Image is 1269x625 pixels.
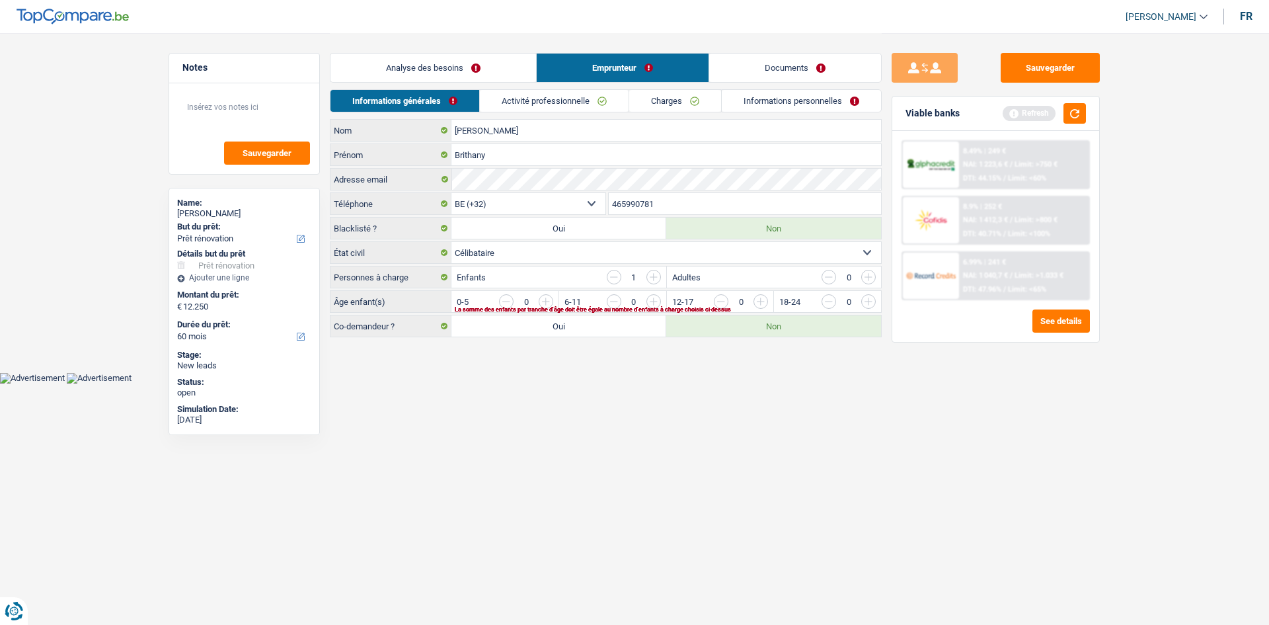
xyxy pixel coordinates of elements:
div: Stage: [177,350,311,360]
span: Limit: >1.033 € [1015,271,1063,280]
label: Non [666,218,881,239]
input: 401020304 [609,193,882,214]
label: Enfants [457,273,486,282]
div: New leads [177,360,311,371]
label: Oui [451,315,666,337]
label: Adresse email [330,169,451,190]
img: Cofidis [906,208,955,232]
label: Oui [451,218,666,239]
label: Adultes [672,273,701,282]
div: 8.49% | 249 € [963,147,1006,155]
label: Non [666,315,881,337]
label: Téléphone [330,193,451,214]
div: La somme des enfants par tranche d'âge doit être égale au nombre d'enfants à charge choisis ci-de... [455,307,837,312]
div: [DATE] [177,415,311,425]
label: But du prêt: [177,222,309,232]
span: / [1010,271,1013,280]
span: € [177,302,182,312]
div: 0 [843,273,855,282]
div: Refresh [1003,106,1056,120]
label: Âge enfant(s) [330,291,451,312]
div: Ajouter une ligne [177,273,311,282]
label: État civil [330,242,451,263]
img: Record Credits [906,263,955,288]
span: Limit: <100% [1008,229,1050,238]
div: open [177,388,311,398]
label: Nom [330,120,451,141]
span: DTI: 40.71% [963,229,1001,238]
div: Détails but du prêt [177,249,311,259]
div: fr [1240,10,1252,22]
a: Emprunteur [537,54,709,82]
a: Activité professionnelle [480,90,629,112]
div: 8.9% | 252 € [963,202,1002,211]
div: 1 [628,273,640,282]
a: Charges [629,90,721,112]
button: Sauvegarder [1001,53,1100,83]
span: DTI: 44.15% [963,174,1001,183]
span: [PERSON_NAME] [1126,11,1196,22]
button: Sauvegarder [224,142,310,165]
h5: Notes [182,62,306,73]
img: AlphaCredit [906,157,955,173]
label: Personnes à charge [330,267,451,288]
span: Limit: <60% [1008,174,1046,183]
a: Documents [709,54,881,82]
label: Prénom [330,144,451,165]
span: / [1010,216,1013,224]
div: 0 [520,298,532,306]
span: / [1003,174,1006,183]
span: / [1010,160,1013,169]
span: Sauvegarder [243,149,291,157]
span: Limit: >750 € [1015,160,1057,169]
div: Status: [177,377,311,388]
div: 6.99% | 241 € [963,258,1006,267]
div: Viable banks [905,108,960,119]
a: Analyse des besoins [330,54,536,82]
label: 0-5 [457,298,469,306]
label: Co-demandeur ? [330,315,451,337]
span: Limit: <65% [1008,285,1046,294]
span: / [1003,285,1006,294]
span: NAI: 1 223,6 € [963,160,1008,169]
span: / [1003,229,1006,238]
div: [PERSON_NAME] [177,208,311,219]
div: Name: [177,198,311,208]
span: NAI: 1 040,7 € [963,271,1008,280]
a: [PERSON_NAME] [1115,6,1208,28]
a: Informations personnelles [722,90,881,112]
label: Durée du prêt: [177,319,309,330]
img: Advertisement [67,373,132,384]
img: TopCompare Logo [17,9,129,24]
button: See details [1032,310,1090,333]
label: Montant du prêt: [177,290,309,300]
span: NAI: 1 412,3 € [963,216,1008,224]
span: DTI: 47.96% [963,285,1001,294]
span: Limit: >800 € [1015,216,1057,224]
div: Simulation Date: [177,404,311,415]
a: Informations générales [330,90,479,112]
label: Blacklisté ? [330,218,451,239]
